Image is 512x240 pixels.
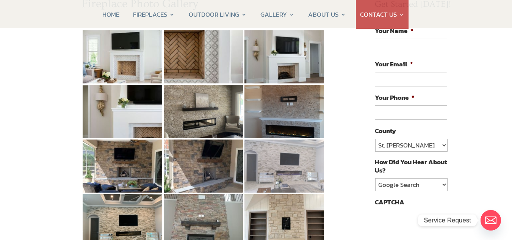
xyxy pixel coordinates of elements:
iframe: reCAPTCHA [375,210,490,240]
img: 6 [244,85,324,138]
img: 8 [164,140,243,193]
label: County [375,127,396,135]
label: Your Phone [375,93,415,102]
img: 5 [164,85,243,138]
img: 1 [83,30,162,83]
label: CAPTCHA [375,198,404,206]
a: Email [481,210,501,231]
img: 4 [83,85,162,138]
label: How Did You Hear About Us? [375,158,447,174]
img: 9 [244,140,324,193]
img: 7 [83,140,162,193]
label: Your Email [375,60,413,68]
img: 3 [244,30,324,83]
label: Your Name [375,27,413,35]
img: 2 [164,30,243,83]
